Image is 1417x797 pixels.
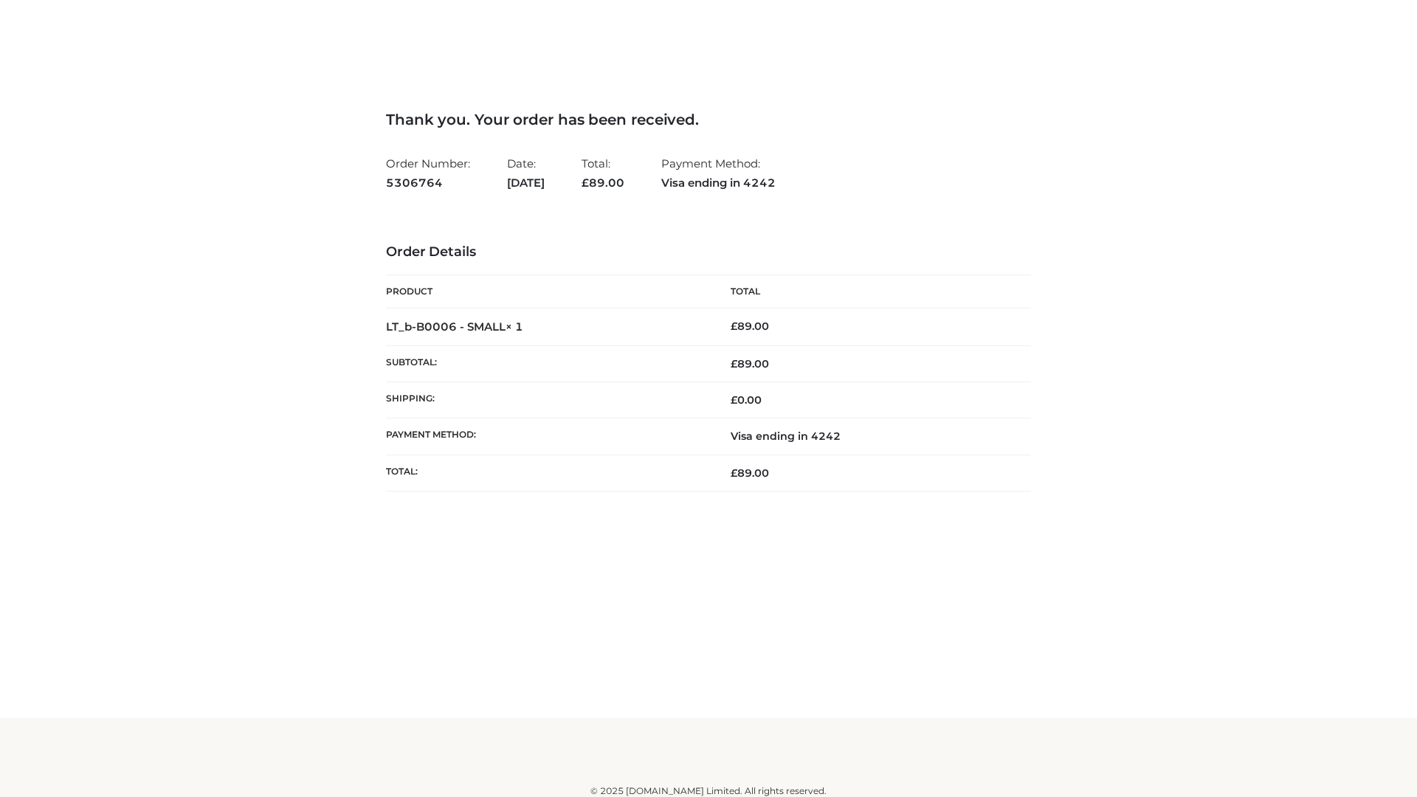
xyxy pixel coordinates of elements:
th: Total: [386,455,708,491]
th: Subtotal: [386,345,708,382]
th: Shipping: [386,382,708,418]
span: 89.00 [582,176,624,190]
span: £ [731,466,737,480]
strong: LT_b-B0006 - SMALL [386,320,523,334]
span: £ [731,320,737,333]
th: Product [386,275,708,308]
td: Visa ending in 4242 [708,418,1031,455]
span: £ [582,176,589,190]
th: Total [708,275,1031,308]
li: Order Number: [386,151,470,196]
span: 89.00 [731,357,769,370]
span: £ [731,357,737,370]
h3: Order Details [386,244,1031,261]
span: 89.00 [731,466,769,480]
li: Total: [582,151,624,196]
li: Date: [507,151,545,196]
strong: [DATE] [507,173,545,193]
strong: 5306764 [386,173,470,193]
li: Payment Method: [661,151,776,196]
strong: × 1 [506,320,523,334]
th: Payment method: [386,418,708,455]
bdi: 89.00 [731,320,769,333]
h3: Thank you. Your order has been received. [386,111,1031,128]
bdi: 0.00 [731,393,762,407]
span: £ [731,393,737,407]
strong: Visa ending in 4242 [661,173,776,193]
